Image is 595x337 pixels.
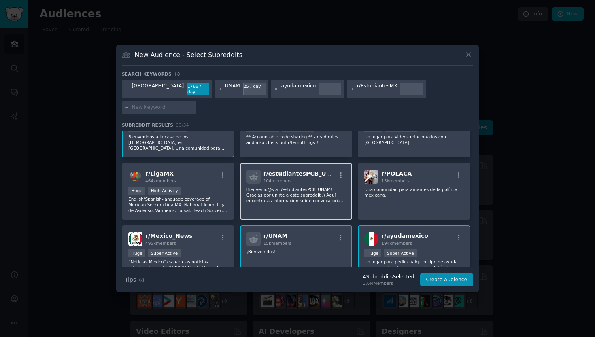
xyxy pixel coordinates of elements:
[148,187,181,195] div: High Activity
[148,249,181,257] div: Super Active
[363,280,414,286] div: 3.6M Members
[420,273,474,287] button: Create Audience
[128,170,142,184] img: LigaMX
[246,187,346,203] p: Bienvenid@s a r/estudiantesPCB_UNAM! Gracias por unirte a este subreddit :) Aquí encontrarás info...
[132,83,184,95] div: [GEOGRAPHIC_DATA]
[128,187,145,195] div: Huge
[187,83,209,95] div: 1766 / day
[176,123,189,127] span: 33 / 34
[128,232,142,246] img: Mexico_News
[357,83,397,95] div: r/EstudiantesMX
[364,249,381,257] div: Huge
[364,187,464,198] p: Una comunidad para amantes de la política mexicana.
[364,259,464,276] p: Un lugar para pedir cualquier tipo de ayuda que necesites. (social, emocional, técnica, legal, pe...
[263,178,292,183] span: 104 members
[364,134,464,145] p: Un lugar para videos relacionados con [GEOGRAPHIC_DATA]
[122,273,147,287] button: Tips
[122,122,173,128] span: Subreddit Results
[135,51,242,59] h3: New Audience - Select Subreddits
[128,259,228,276] p: “Noticias Mexico” es para las noticias relacionadas a [GEOGRAPHIC_DATA] y cada uno de sus estados...
[145,233,193,239] span: r/ Mexico_News
[225,83,240,95] div: UNAM
[381,241,412,246] span: 194k members
[381,178,409,183] span: 15k members
[132,104,193,111] input: New Keyword
[381,233,428,239] span: r/ ayudamexico
[281,83,316,95] div: ayuda mexico
[381,170,412,177] span: r/ POLACA
[263,233,288,239] span: r/ UNAM
[125,276,136,284] span: Tips
[145,241,176,246] span: 495k members
[246,249,346,254] p: ¡Bienvenidos!
[243,83,266,90] div: 25 / day
[364,232,378,246] img: ayudamexico
[128,134,228,151] p: Bienvenidos a la casa de los [DEMOGRAPHIC_DATA] en [GEOGRAPHIC_DATA]. Una comunidad para todo lo ...
[145,178,176,183] span: 464k members
[128,249,145,257] div: Huge
[246,134,346,145] p: ** Accountable code sharing ** - read rules and also check out r/temuthings !
[128,196,228,213] p: English/Spanish-language coverage of Mexican Soccer (Liga MX, National Team, Liga de Ascenso, Wom...
[384,249,417,257] div: Super Active
[364,170,378,184] img: POLACA
[263,170,341,177] span: r/ estudiantesPCB_UNAM
[145,170,174,177] span: r/ LigaMX
[263,241,291,246] span: 15k members
[363,273,414,281] div: 4 Subreddit s Selected
[122,71,172,77] h3: Search keywords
